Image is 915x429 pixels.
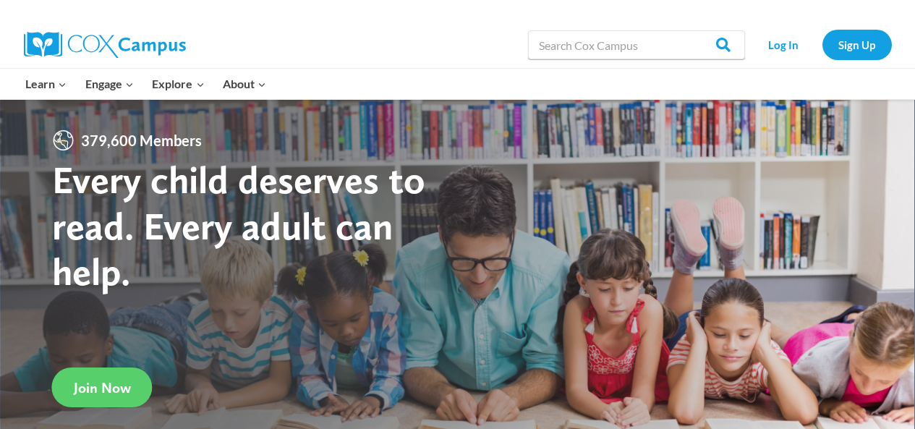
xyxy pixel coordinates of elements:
[223,75,266,93] span: About
[85,75,134,93] span: Engage
[25,75,67,93] span: Learn
[822,30,892,59] a: Sign Up
[24,32,186,58] img: Cox Campus
[752,30,892,59] nav: Secondary Navigation
[74,379,131,396] span: Join Now
[152,75,204,93] span: Explore
[52,368,153,407] a: Join Now
[75,129,208,152] span: 379,600 Members
[52,156,425,294] strong: Every child deserves to read. Every adult can help.
[752,30,815,59] a: Log In
[17,69,276,99] nav: Primary Navigation
[528,30,745,59] input: Search Cox Campus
